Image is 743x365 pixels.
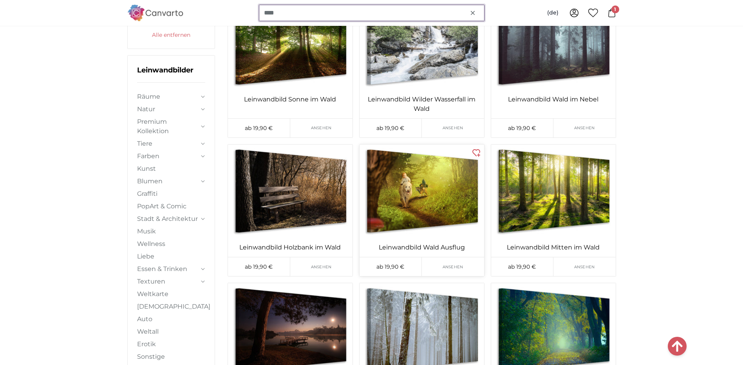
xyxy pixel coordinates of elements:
[290,257,353,276] a: Ansehen
[137,340,205,349] a: Erotik
[422,257,484,276] a: Ansehen
[137,352,205,361] a: Sonstige
[137,289,205,299] a: Weltkarte
[376,125,404,132] span: ab 19,90 €
[137,264,205,274] summary: Essen & Trinken
[137,214,205,224] summary: Stadt & Architektur
[228,145,353,238] img: panoramic-canvas-print-the-seagulls-and-the-sea-at-sunrise
[137,189,205,199] a: Graffiti
[541,6,565,20] button: (de)
[137,105,205,114] summary: Natur
[127,5,184,21] img: Canvarto
[230,243,351,252] a: Leinwandbild Holzbank im Wald
[493,243,614,252] a: Leinwandbild Mitten im Wald
[137,117,199,136] a: Premium Kollektion
[360,145,484,238] img: panoramic-canvas-print-the-seagulls-and-the-sea-at-sunrise
[443,264,463,270] span: Ansehen
[137,277,199,286] a: Texturen
[137,152,199,161] a: Farben
[290,119,353,137] a: Ansehen
[137,92,205,101] summary: Räume
[137,152,205,161] summary: Farben
[508,263,536,270] span: ab 19,90 €
[508,125,536,132] span: ab 19,90 €
[137,214,199,224] a: Stadt & Architektur
[611,5,619,13] span: 1
[137,239,205,249] a: Wellness
[137,264,199,274] a: Essen & Trinken
[137,117,205,136] summary: Premium Kollektion
[137,105,199,114] a: Natur
[137,66,193,74] a: Leinwandbilder
[137,139,205,148] summary: Tiere
[361,95,483,114] a: Leinwandbild Wilder Wasserfall im Wald
[491,145,616,238] img: panoramic-canvas-print-the-seagulls-and-the-sea-at-sunrise
[553,257,616,276] a: Ansehen
[245,263,273,270] span: ab 19,90 €
[361,243,483,252] a: Leinwandbild Wald Ausflug
[245,125,273,132] span: ab 19,90 €
[311,125,332,131] span: Ansehen
[493,95,614,104] a: Leinwandbild Wald im Nebel
[137,302,205,311] a: [DEMOGRAPHIC_DATA]
[574,264,595,270] span: Ansehen
[422,119,484,137] a: Ansehen
[574,125,595,131] span: Ansehen
[137,252,205,261] a: Liebe
[137,314,205,324] a: Auto
[230,95,351,104] a: Leinwandbild Sonne im Wald
[137,277,205,286] summary: Texturen
[311,264,332,270] span: Ansehen
[443,125,463,131] span: Ansehen
[137,177,199,186] a: Blumen
[137,227,205,236] a: Musik
[137,327,205,336] a: Weltall
[137,31,205,39] a: Alle entfernen
[137,164,205,173] a: Kunst
[137,202,205,211] a: PopArt & Comic
[137,139,199,148] a: Tiere
[553,119,616,137] a: Ansehen
[137,92,199,101] a: Räume
[137,177,205,186] summary: Blumen
[376,263,404,270] span: ab 19,90 €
